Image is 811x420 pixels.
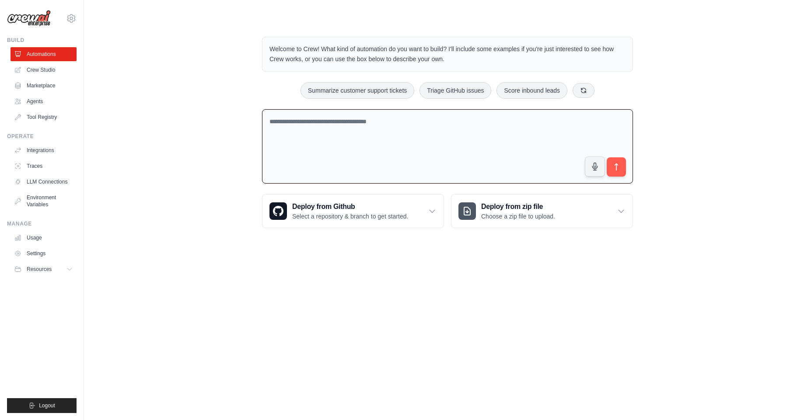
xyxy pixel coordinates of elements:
[10,175,77,189] a: LLM Connections
[7,398,77,413] button: Logout
[10,47,77,61] a: Automations
[27,266,52,273] span: Resources
[10,94,77,108] a: Agents
[10,79,77,93] a: Marketplace
[10,246,77,260] a: Settings
[292,201,408,212] h3: Deploy from Github
[269,44,626,64] p: Welcome to Crew! What kind of automation do you want to build? I'll include some examples if you'...
[10,262,77,276] button: Resources
[767,378,811,420] iframe: Chat Widget
[7,10,51,27] img: Logo
[7,133,77,140] div: Operate
[481,201,555,212] h3: Deploy from zip file
[10,143,77,157] a: Integrations
[10,110,77,124] a: Tool Registry
[7,220,77,227] div: Manage
[419,82,491,99] button: Triage GitHub issues
[301,82,414,99] button: Summarize customer support tickets
[481,212,555,221] p: Choose a zip file to upload.
[496,82,567,99] button: Score inbound leads
[10,231,77,245] a: Usage
[10,159,77,173] a: Traces
[10,191,77,212] a: Environment Variables
[10,63,77,77] a: Crew Studio
[7,37,77,44] div: Build
[292,212,408,221] p: Select a repository & branch to get started.
[39,402,55,409] span: Logout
